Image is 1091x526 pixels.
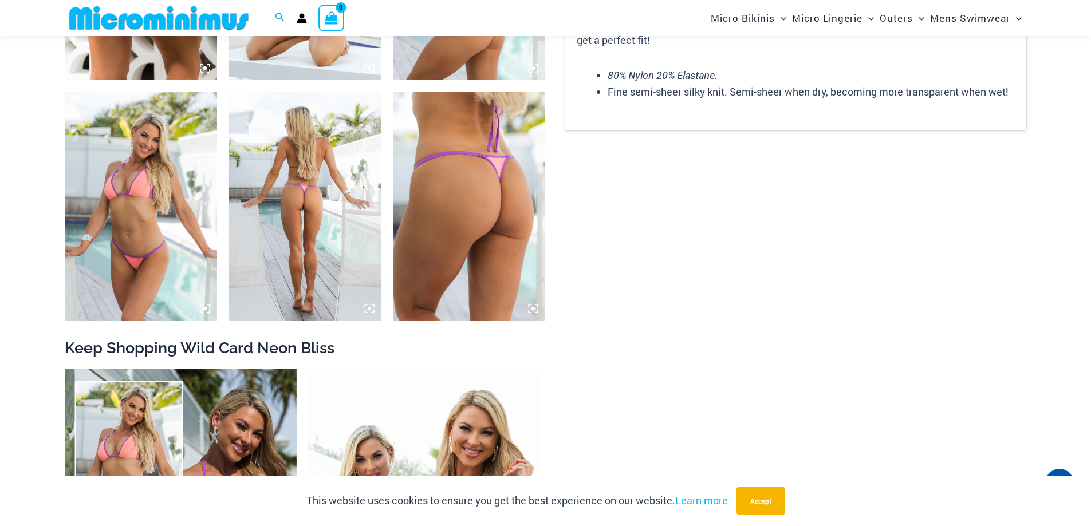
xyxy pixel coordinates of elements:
p: This website uses cookies to ensure you get the best experience on our website. [306,492,728,509]
a: Micro BikinisMenu ToggleMenu Toggle [708,3,789,33]
span: Menu Toggle [1010,3,1022,33]
a: Account icon link [297,13,307,23]
span: Menu Toggle [775,3,786,33]
a: Micro LingerieMenu ToggleMenu Toggle [789,3,877,33]
a: Mens SwimwearMenu ToggleMenu Toggle [927,3,1025,33]
li: Fine semi-sheer silky knit. Semi-sheer when dry, becoming more transparent when wet! [608,84,1014,101]
img: MM SHOP LOGO FLAT [65,5,253,31]
span: Micro Lingerie [792,3,862,33]
span: Micro Bikinis [711,3,775,33]
img: Wild Card Neon Bliss 449 Thong 02 [393,92,546,321]
h2: Keep Shopping Wild Card Neon Bliss [65,338,1027,358]
a: Search icon link [275,11,285,26]
em: 80% Nylon 20% Elastane. [608,68,718,82]
span: Menu Toggle [862,3,874,33]
span: Menu Toggle [913,3,924,33]
img: Wild Card Neon Bliss 312 Top 449 Thong 01 [65,92,218,321]
nav: Site Navigation [706,2,1027,34]
button: Accept [736,487,785,515]
a: OutersMenu ToggleMenu Toggle [877,3,927,33]
span: Mens Swimwear [930,3,1010,33]
a: Learn more [675,493,728,507]
span: Outers [880,3,913,33]
img: Wild Card Neon Bliss 312 Top 449 Thong 03 [229,92,381,321]
a: View Shopping Cart, empty [318,5,345,31]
